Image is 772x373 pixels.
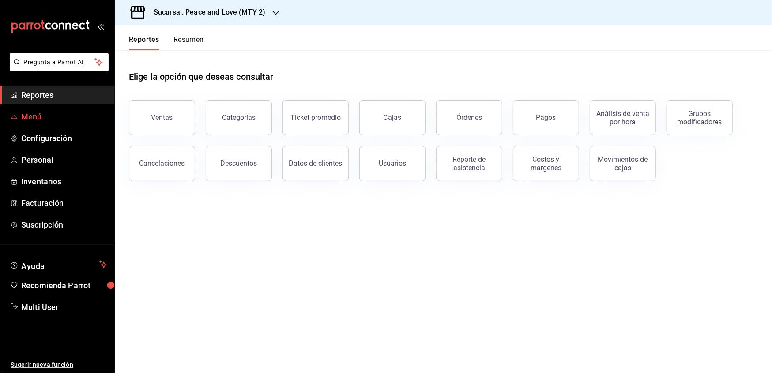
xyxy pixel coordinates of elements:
[672,109,727,126] div: Grupos modificadores
[10,53,109,71] button: Pregunta a Parrot AI
[590,146,656,181] button: Movimientos de cajas
[147,7,265,18] h3: Sucursal: Peace and Love (MTY 2)
[97,23,104,30] button: open_drawer_menu
[129,35,159,50] button: Reportes
[21,89,107,101] span: Reportes
[536,113,556,122] div: Pagos
[595,109,650,126] div: Análisis de venta por hora
[282,146,349,181] button: Datos de clientes
[667,100,733,135] button: Grupos modificadores
[129,35,204,50] div: navigation tabs
[173,35,204,50] button: Resumen
[139,159,185,168] div: Cancelaciones
[289,159,343,168] div: Datos de clientes
[359,100,426,135] a: Cajas
[379,159,406,168] div: Usuarios
[11,360,107,369] span: Sugerir nueva función
[24,58,95,67] span: Pregunta a Parrot AI
[359,146,426,181] button: Usuarios
[590,100,656,135] button: Análisis de venta por hora
[21,111,107,123] span: Menú
[21,197,107,209] span: Facturación
[21,132,107,144] span: Configuración
[6,64,109,73] a: Pregunta a Parrot AI
[21,154,107,166] span: Personal
[436,100,502,135] button: Órdenes
[221,159,257,168] div: Descuentos
[21,219,107,231] span: Suscripción
[456,113,482,122] div: Órdenes
[129,70,274,83] h1: Elige la opción que deseas consultar
[595,155,650,172] div: Movimientos de cajas
[206,100,272,135] button: Categorías
[129,146,195,181] button: Cancelaciones
[21,280,107,291] span: Recomienda Parrot
[129,100,195,135] button: Ventas
[519,155,573,172] div: Costos y márgenes
[151,113,173,122] div: Ventas
[442,155,497,172] div: Reporte de asistencia
[384,112,402,123] div: Cajas
[290,113,341,122] div: Ticket promedio
[282,100,349,135] button: Ticket promedio
[21,259,96,270] span: Ayuda
[21,175,107,187] span: Inventarios
[21,301,107,313] span: Multi User
[513,100,579,135] button: Pagos
[222,113,256,122] div: Categorías
[436,146,502,181] button: Reporte de asistencia
[513,146,579,181] button: Costos y márgenes
[206,146,272,181] button: Descuentos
